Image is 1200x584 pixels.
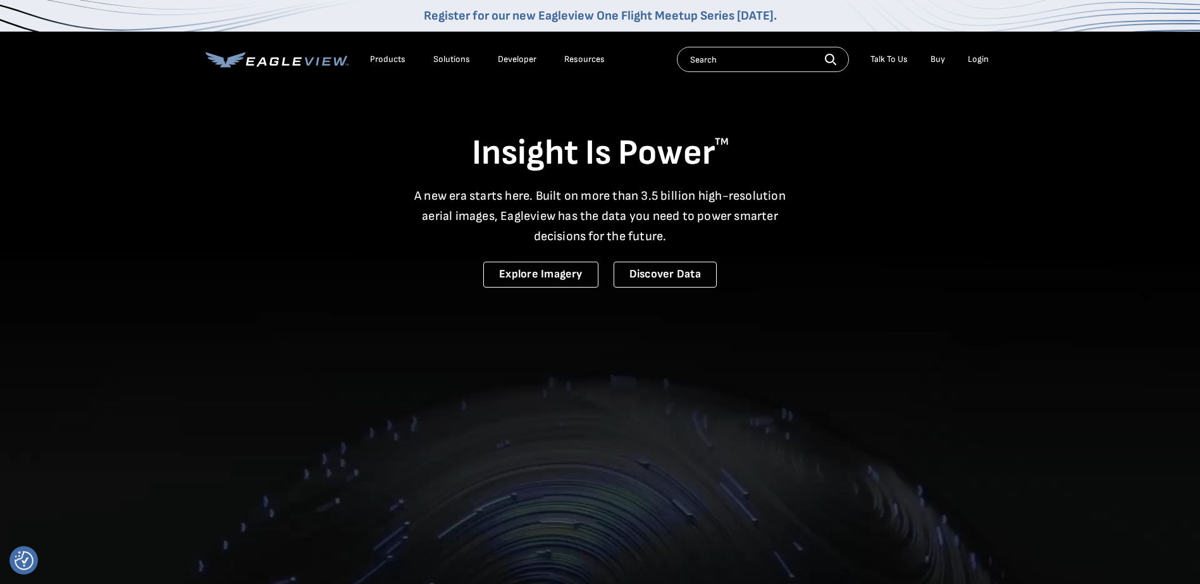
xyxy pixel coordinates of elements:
[564,54,605,65] div: Resources
[424,8,777,23] a: Register for our new Eagleview One Flight Meetup Series [DATE].
[677,47,849,72] input: Search
[968,54,989,65] div: Login
[15,551,34,570] button: Consent Preferences
[370,54,405,65] div: Products
[715,136,729,148] sup: TM
[870,54,908,65] div: Talk To Us
[483,262,598,288] a: Explore Imagery
[407,186,794,246] p: A new era starts here. Built on more than 3.5 billion high-resolution aerial images, Eagleview ha...
[614,262,717,288] a: Discover Data
[498,54,536,65] a: Developer
[931,54,945,65] a: Buy
[15,551,34,570] img: Revisit consent button
[206,131,995,176] h1: Insight Is Power
[433,54,470,65] div: Solutions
